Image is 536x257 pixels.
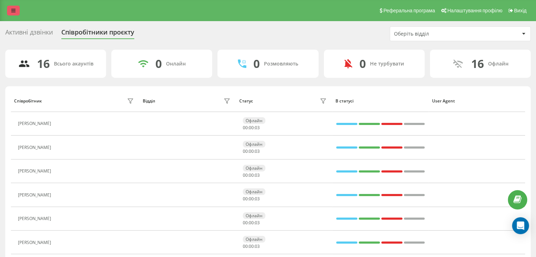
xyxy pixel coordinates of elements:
div: : : [243,149,260,154]
div: : : [243,125,260,130]
span: Реферальна програма [383,8,435,13]
span: 00 [243,243,248,249]
span: 03 [255,148,260,154]
div: [PERSON_NAME] [18,216,53,221]
div: : : [243,173,260,178]
span: 03 [255,243,260,249]
div: : : [243,196,260,201]
span: 03 [255,196,260,202]
div: Співробітники проєкту [61,29,134,39]
span: 00 [249,196,254,202]
span: 03 [255,125,260,131]
div: : : [243,244,260,249]
div: Всього акаунтів [54,61,93,67]
div: Офлайн [243,141,265,148]
div: : : [243,220,260,225]
span: 03 [255,172,260,178]
div: 16 [471,57,483,70]
div: Офлайн [243,212,265,219]
div: Офлайн [243,188,265,195]
div: 0 [155,57,162,70]
div: Open Intercom Messenger [512,217,529,234]
div: Оберіть відділ [394,31,478,37]
span: 00 [243,220,248,226]
div: User Agent [432,99,522,104]
div: Співробітник [14,99,42,104]
span: Вихід [514,8,526,13]
div: В статусі [335,99,425,104]
span: 00 [243,125,248,131]
div: Офлайн [488,61,508,67]
span: 00 [249,125,254,131]
span: 03 [255,220,260,226]
div: [PERSON_NAME] [18,121,53,126]
span: 00 [243,172,248,178]
div: Не турбувати [370,61,404,67]
div: [PERSON_NAME] [18,240,53,245]
span: 00 [249,172,254,178]
div: Офлайн [243,236,265,243]
div: [PERSON_NAME] [18,145,53,150]
div: 0 [359,57,366,70]
div: Розмовляють [264,61,298,67]
div: Статус [239,99,253,104]
span: 00 [249,243,254,249]
div: [PERSON_NAME] [18,169,53,174]
div: 0 [253,57,260,70]
span: Налаштування профілю [447,8,502,13]
span: 00 [249,148,254,154]
span: 00 [243,196,248,202]
div: [PERSON_NAME] [18,193,53,198]
div: 16 [37,57,50,70]
div: Офлайн [243,117,265,124]
span: 00 [249,220,254,226]
div: Відділ [143,99,155,104]
div: Онлайн [166,61,186,67]
span: 00 [243,148,248,154]
div: Офлайн [243,165,265,171]
div: Активні дзвінки [5,29,53,39]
